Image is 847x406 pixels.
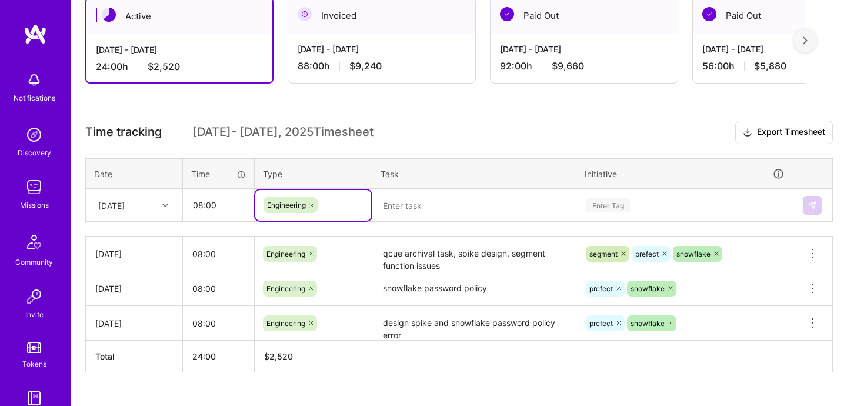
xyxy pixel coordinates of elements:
[22,68,46,92] img: bell
[635,249,659,258] span: prefect
[500,7,514,21] img: Paid Out
[754,60,786,72] span: $5,880
[735,121,833,144] button: Export Timesheet
[298,60,466,72] div: 88:00 h
[96,61,263,73] div: 24:00 h
[22,123,46,147] img: discovery
[22,175,46,199] img: teamwork
[191,168,246,180] div: Time
[102,8,116,22] img: Active
[22,358,46,370] div: Tokens
[266,319,305,328] span: Engineering
[702,7,716,21] img: Paid Out
[374,307,575,340] textarea: design spike and snowflake password policy error
[98,199,125,211] div: [DATE]
[631,319,665,328] span: snowflake
[86,341,183,372] th: Total
[589,319,613,328] span: prefect
[85,125,162,139] span: Time tracking
[255,158,372,189] th: Type
[95,317,173,330] div: [DATE]
[95,282,173,295] div: [DATE]
[803,36,808,45] img: right
[808,201,817,210] img: Submit
[20,228,48,256] img: Community
[266,284,305,293] span: Engineering
[267,201,306,209] span: Engineering
[589,249,618,258] span: segment
[18,147,51,159] div: Discovery
[266,249,305,258] span: Engineering
[374,238,575,270] textarea: qcue archival task, spike design, segment function issues
[27,342,41,353] img: tokens
[25,308,44,321] div: Invite
[20,199,49,211] div: Missions
[589,284,613,293] span: prefect
[743,127,752,139] i: icon Download
[162,202,168,208] i: icon Chevron
[585,167,785,181] div: Initiative
[372,158,576,189] th: Task
[183,273,254,304] input: HH:MM
[95,248,173,260] div: [DATE]
[676,249,711,258] span: snowflake
[183,238,254,269] input: HH:MM
[631,284,665,293] span: snowflake
[298,43,466,55] div: [DATE] - [DATE]
[183,341,255,372] th: 24:00
[298,7,312,21] img: Invoiced
[22,285,46,308] img: Invite
[24,24,47,45] img: logo
[586,196,630,214] div: Enter Tag
[15,256,53,268] div: Community
[183,308,254,339] input: HH:MM
[192,125,374,139] span: [DATE] - [DATE] , 2025 Timesheet
[264,351,293,361] span: $ 2,520
[374,272,575,305] textarea: snowflake password policy
[500,43,668,55] div: [DATE] - [DATE]
[14,92,55,104] div: Notifications
[349,60,382,72] span: $9,240
[552,60,584,72] span: $9,660
[96,44,263,56] div: [DATE] - [DATE]
[500,60,668,72] div: 92:00 h
[148,61,180,73] span: $2,520
[184,189,254,221] input: HH:MM
[86,158,183,189] th: Date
